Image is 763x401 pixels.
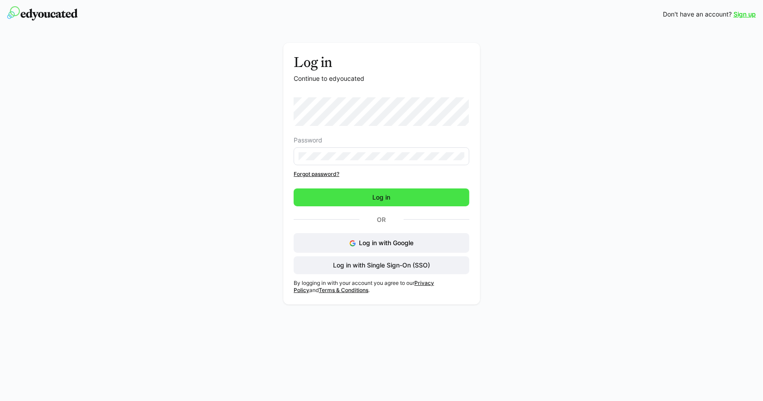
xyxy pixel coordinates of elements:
[663,10,732,19] span: Don't have an account?
[294,256,469,274] button: Log in with Single Sign-On (SSO)
[733,10,756,19] a: Sign up
[7,6,78,21] img: edyoucated
[294,233,469,253] button: Log in with Google
[371,193,392,202] span: Log in
[294,188,469,206] button: Log in
[359,213,403,226] p: Or
[359,239,413,246] span: Log in with Google
[294,280,469,294] p: By logging in with your account you agree to our and .
[319,287,368,293] a: Terms & Conditions
[294,280,434,293] a: Privacy Policy
[294,137,322,144] span: Password
[332,261,431,270] span: Log in with Single Sign-On (SSO)
[294,74,469,83] p: Continue to edyoucated
[294,54,469,71] h3: Log in
[294,171,469,178] a: Forgot password?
